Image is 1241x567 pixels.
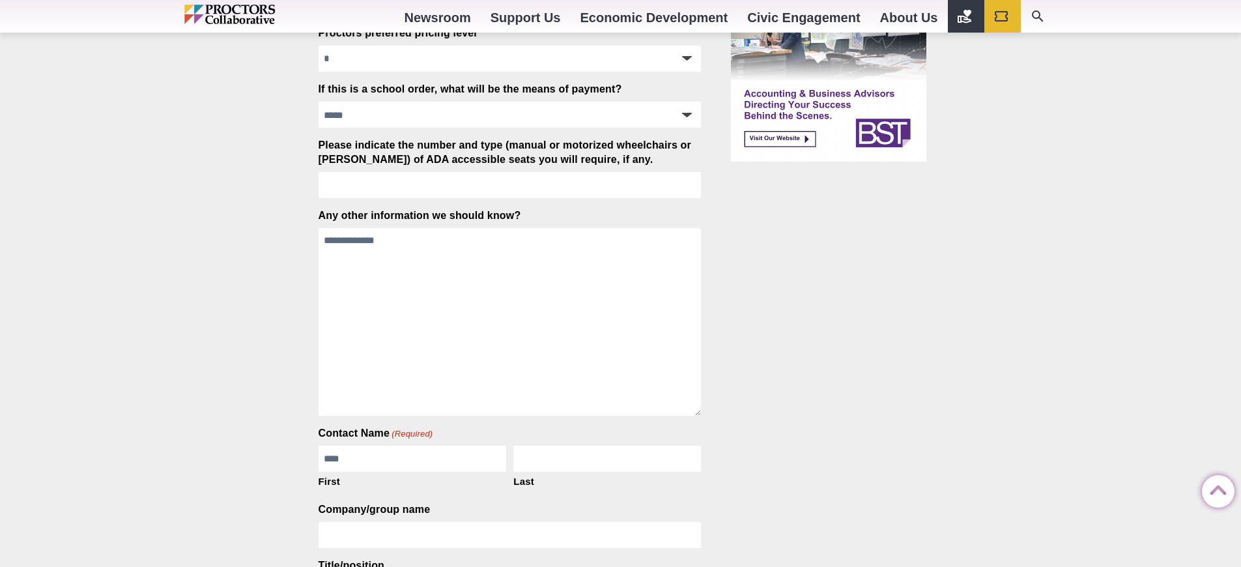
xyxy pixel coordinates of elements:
[1202,476,1228,502] a: Back to Top
[319,26,477,40] label: Proctors preferred pricing level
[184,5,331,24] img: Proctors logo
[319,426,433,441] legend: Contact Name
[319,82,622,96] label: If this is a school order, what will be the means of payment?
[319,209,521,223] label: Any other information we should know?
[319,138,702,167] label: Please indicate the number and type (manual or motorized wheelchairs or [PERSON_NAME]) of ADA acc...
[319,472,506,489] label: First
[319,502,431,517] label: Company/group name
[513,472,701,489] label: Last
[391,428,433,440] span: (Required)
